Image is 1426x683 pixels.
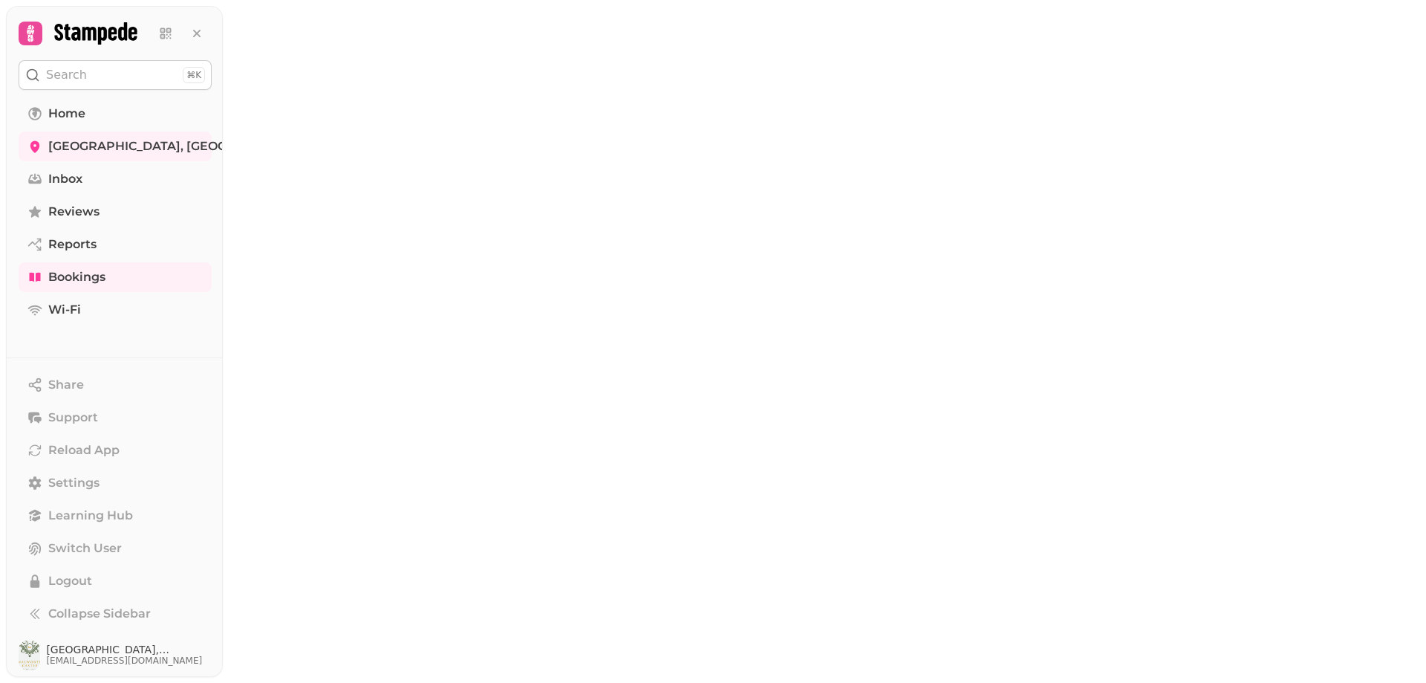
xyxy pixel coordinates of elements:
[19,60,212,90] button: Search⌘K
[48,441,120,459] span: Reload App
[48,605,151,623] span: Collapse Sidebar
[48,203,100,221] span: Reviews
[48,474,100,492] span: Settings
[19,370,212,400] button: Share
[19,295,212,325] a: Wi-Fi
[19,501,212,531] a: Learning Hub
[183,67,205,83] div: ⌘K
[48,170,82,188] span: Inbox
[19,534,212,563] button: Switch User
[19,262,212,292] a: Bookings
[19,599,212,629] button: Collapse Sidebar
[19,164,212,194] a: Inbox
[19,468,212,498] a: Settings
[48,236,97,253] span: Reports
[48,572,92,590] span: Logout
[19,403,212,433] button: Support
[19,132,212,161] a: [GEOGRAPHIC_DATA], [GEOGRAPHIC_DATA]
[19,641,40,670] img: User avatar
[19,566,212,596] button: Logout
[48,409,98,427] span: Support
[48,137,319,155] span: [GEOGRAPHIC_DATA], [GEOGRAPHIC_DATA]
[46,655,212,667] span: [EMAIL_ADDRESS][DOMAIN_NAME]
[46,644,212,655] span: [GEOGRAPHIC_DATA], [GEOGRAPHIC_DATA]
[48,376,84,394] span: Share
[48,301,81,319] span: Wi-Fi
[48,268,105,286] span: Bookings
[19,641,212,670] button: User avatar[GEOGRAPHIC_DATA], [GEOGRAPHIC_DATA][EMAIL_ADDRESS][DOMAIN_NAME]
[46,66,87,84] p: Search
[19,197,212,227] a: Reviews
[19,436,212,465] button: Reload App
[19,230,212,259] a: Reports
[48,507,133,525] span: Learning Hub
[48,540,122,557] span: Switch User
[48,105,85,123] span: Home
[19,99,212,129] a: Home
